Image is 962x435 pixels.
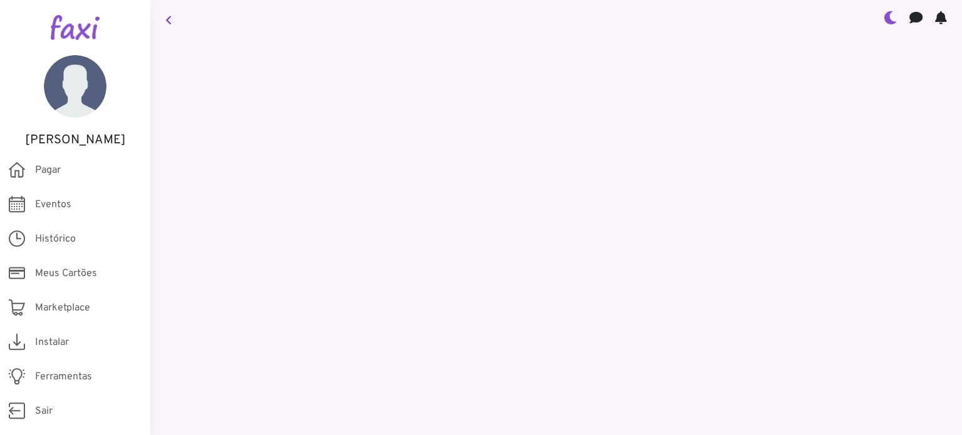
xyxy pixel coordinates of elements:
[19,133,132,148] h5: [PERSON_NAME]
[35,369,92,384] span: Ferramentas
[35,232,76,247] span: Histórico
[35,335,69,350] span: Instalar
[35,266,97,281] span: Meus Cartões
[35,197,71,212] span: Eventos
[35,300,90,315] span: Marketplace
[35,163,61,178] span: Pagar
[35,404,53,419] span: Sair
